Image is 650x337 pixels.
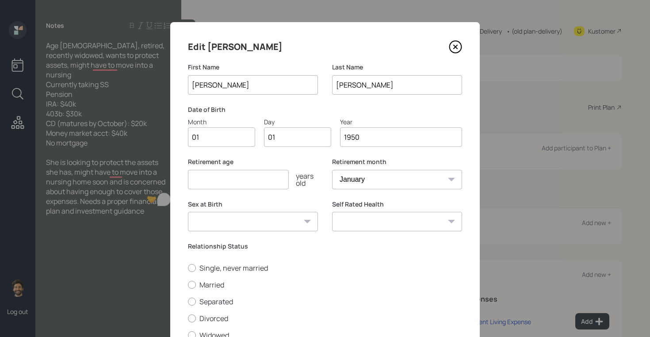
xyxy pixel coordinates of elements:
[264,117,331,126] div: Day
[188,127,255,147] input: Month
[289,172,318,187] div: years old
[188,105,462,114] label: Date of Birth
[188,242,462,251] label: Relationship Status
[188,263,462,273] label: Single, never married
[340,117,462,126] div: Year
[188,157,318,166] label: Retirement age
[340,127,462,147] input: Year
[188,40,283,54] h4: Edit [PERSON_NAME]
[188,297,462,306] label: Separated
[332,200,462,209] label: Self Rated Health
[332,63,462,72] label: Last Name
[264,127,331,147] input: Day
[188,280,462,290] label: Married
[188,200,318,209] label: Sex at Birth
[188,63,318,72] label: First Name
[188,117,255,126] div: Month
[332,157,462,166] label: Retirement month
[188,314,462,323] label: Divorced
